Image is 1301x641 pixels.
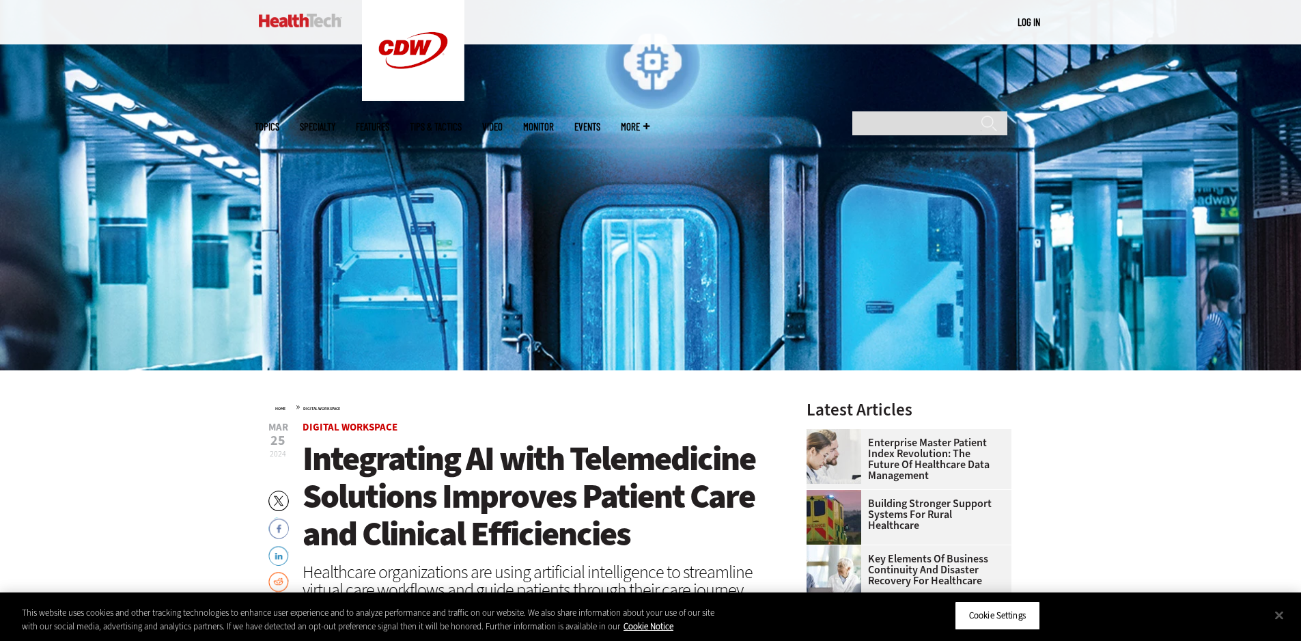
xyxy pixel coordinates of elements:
span: More [621,122,649,132]
a: Features [356,122,389,132]
div: » [275,401,771,412]
button: Close [1264,600,1294,630]
a: Building Stronger Support Systems for Rural Healthcare [807,498,1003,531]
a: More information about your privacy [624,620,673,632]
a: Key Elements of Business Continuity and Disaster Recovery for Healthcare [807,554,1003,586]
a: CDW [362,90,464,105]
a: MonITor [523,122,554,132]
span: Topics [255,122,279,132]
a: Enterprise Master Patient Index Revolution: The Future of Healthcare Data Management [807,437,1003,481]
a: Digital Workspace [303,406,340,411]
img: medical researchers look at data on desktop monitor [807,429,861,484]
span: 2024 [270,448,286,459]
div: Healthcare organizations are using artificial intelligence to streamline virtual care workflows a... [303,563,771,599]
span: 25 [268,434,288,448]
span: Specialty [300,122,335,132]
span: Mar [268,422,288,433]
a: Log in [1018,16,1040,28]
div: User menu [1018,15,1040,29]
a: incident response team discusses around a table [807,545,868,556]
img: Home [259,14,341,27]
a: Tips & Tactics [410,122,462,132]
a: Events [574,122,600,132]
button: Cookie Settings [955,601,1040,630]
a: Digital Workspace [303,420,397,434]
img: ambulance driving down country road at sunset [807,490,861,545]
h3: Latest Articles [807,401,1011,418]
span: Integrating AI with Telemedicine Solutions Improves Patient Care and Clinical Efficiencies [303,436,755,556]
a: Home [275,406,285,411]
a: medical researchers look at data on desktop monitor [807,429,868,440]
a: Video [482,122,503,132]
img: incident response team discusses around a table [807,545,861,600]
a: ambulance driving down country road at sunset [807,490,868,501]
div: This website uses cookies and other tracking technologies to enhance user experience and to analy... [22,606,716,633]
